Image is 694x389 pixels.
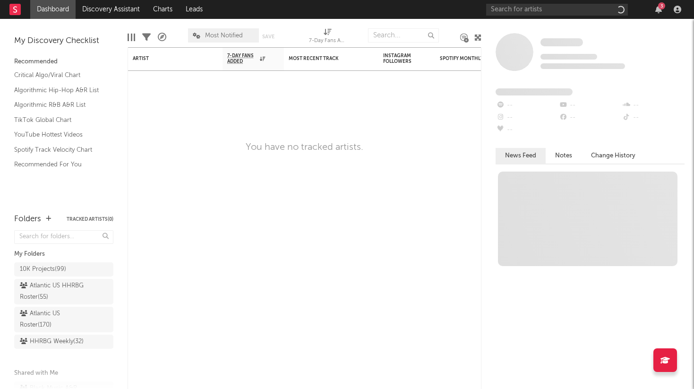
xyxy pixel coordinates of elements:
[133,56,204,61] div: Artist
[262,34,274,39] button: Save
[128,24,135,51] div: Edit Columns
[20,308,86,331] div: Atlantic US Roster ( 170 )
[289,56,360,61] div: Most Recent Track
[67,217,113,222] button: Tracked Artists(0)
[14,249,113,260] div: My Folders
[655,6,662,13] button: 3
[368,28,439,43] input: Search...
[558,112,621,124] div: --
[14,262,113,277] a: 10K Projects(99)
[540,38,583,46] span: Some Artist
[20,264,66,275] div: 10K Projects ( 99 )
[440,56,511,61] div: Spotify Monthly Listeners
[205,33,243,39] span: Most Notified
[540,54,597,60] span: Tracking Since: [DATE]
[14,335,113,349] a: HHRBG Weekly(32)
[383,53,416,64] div: Instagram Followers
[14,100,104,110] a: Algorithmic R&B A&R List
[14,35,113,47] div: My Discovery Checklist
[14,368,113,379] div: Shared with Me
[20,336,84,347] div: HHRBG Weekly ( 32 )
[558,99,621,112] div: --
[496,88,573,95] span: Fans Added by Platform
[142,24,151,51] div: Filters
[14,56,113,68] div: Recommended
[14,230,113,244] input: Search for folders...
[14,85,104,95] a: Algorithmic Hip-Hop A&R List
[622,112,685,124] div: --
[14,115,104,125] a: TikTok Global Chart
[658,2,665,9] div: 3
[496,112,558,124] div: --
[582,148,645,164] button: Change History
[246,142,363,153] div: You have no tracked artists.
[486,4,628,16] input: Search for artists
[496,99,558,112] div: --
[309,35,347,47] div: 7-Day Fans Added (7-Day Fans Added)
[546,148,582,164] button: Notes
[309,24,347,51] div: 7-Day Fans Added (7-Day Fans Added)
[14,159,104,170] a: Recommended For You
[622,99,685,112] div: --
[14,145,104,155] a: Spotify Track Velocity Chart
[540,63,625,69] span: 0 fans last week
[158,24,166,51] div: A&R Pipeline
[14,214,41,225] div: Folders
[20,280,86,303] div: Atlantic US HHRBG Roster ( 55 )
[496,148,546,164] button: News Feed
[496,124,558,136] div: --
[14,279,113,304] a: Atlantic US HHRBG Roster(55)
[227,53,257,64] span: 7-Day Fans Added
[540,38,583,47] a: Some Artist
[14,70,104,80] a: Critical Algo/Viral Chart
[14,130,104,140] a: YouTube Hottest Videos
[14,307,113,332] a: Atlantic US Roster(170)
